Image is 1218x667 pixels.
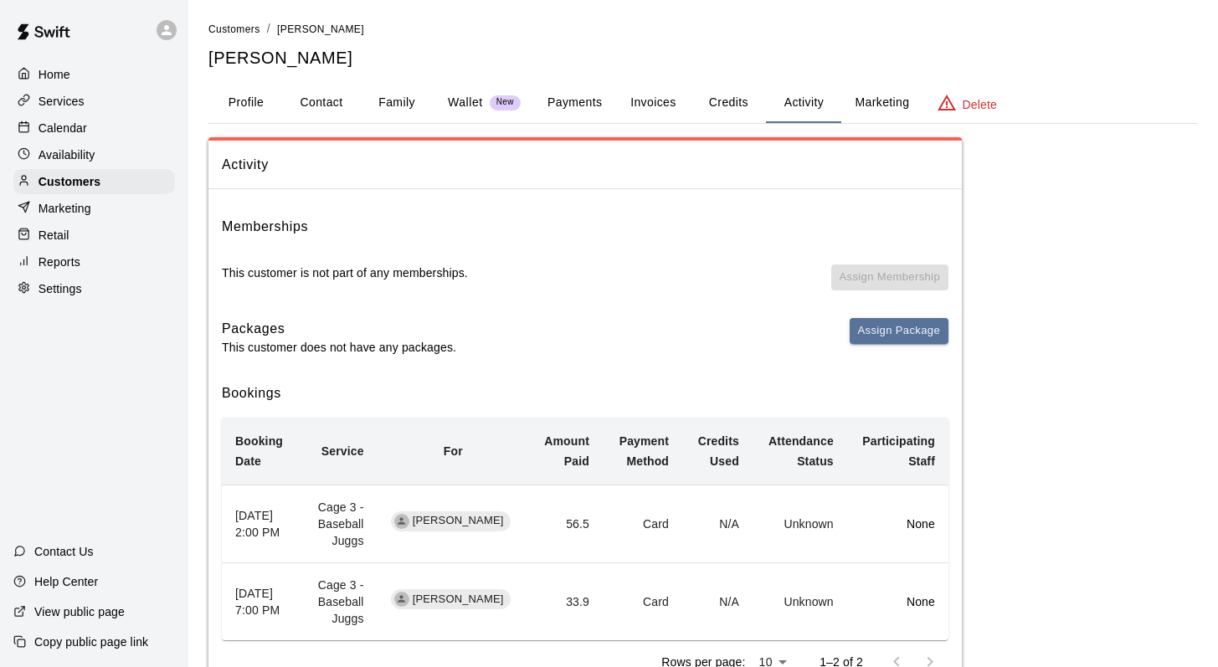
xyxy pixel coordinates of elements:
p: Delete [963,96,997,113]
td: Card [603,563,682,641]
th: [DATE] 2:00 PM [222,485,299,562]
td: Unknown [753,563,847,641]
button: Profile [208,83,284,123]
td: Cage 3 - Baseball Juggs [299,485,378,562]
button: Activity [766,83,841,123]
b: Service [321,444,364,458]
div: Nolan Gregory [394,592,409,607]
p: Services [39,93,85,110]
button: Invoices [615,83,691,123]
li: / [267,20,270,38]
button: Credits [691,83,766,123]
p: View public page [34,603,125,620]
p: Customers [39,173,100,190]
b: Credits Used [698,434,739,468]
button: Marketing [841,83,922,123]
a: Settings [13,276,175,301]
a: Availability [13,142,175,167]
a: Services [13,89,175,114]
a: Customers [13,169,175,194]
b: Booking Date [235,434,283,468]
table: simple table [222,418,948,640]
p: Reports [39,254,80,270]
p: Help Center [34,573,98,590]
span: [PERSON_NAME] [406,592,511,608]
p: Copy public page link [34,634,148,650]
a: Reports [13,249,175,274]
span: Customers [208,23,260,35]
td: 56.5 [529,485,603,562]
p: Settings [39,280,82,297]
h6: Packages [222,318,456,340]
div: Nolan Gregory [394,514,409,529]
td: N/A [682,485,753,562]
a: Calendar [13,115,175,141]
b: Attendance Status [768,434,834,468]
td: N/A [682,563,753,641]
button: Payments [534,83,615,123]
h6: Memberships [222,216,308,238]
button: Contact [284,83,359,123]
td: 33.9 [529,563,603,641]
p: Wallet [448,94,483,111]
h5: [PERSON_NAME] [208,47,1198,69]
b: Payment Method [619,434,669,468]
th: [DATE] 7:00 PM [222,563,299,641]
p: This customer is not part of any memberships. [222,264,468,281]
h6: Bookings [222,382,948,404]
a: Retail [13,223,175,248]
span: [PERSON_NAME] [406,513,511,529]
a: Home [13,62,175,87]
p: None [861,516,935,532]
p: Availability [39,146,95,163]
td: Card [603,485,682,562]
span: Activity [222,154,948,176]
b: Participating Staff [862,434,935,468]
span: You don't have any memberships [831,264,948,305]
div: basic tabs example [208,83,1198,123]
p: Contact Us [34,543,94,560]
p: Calendar [39,120,87,136]
nav: breadcrumb [208,20,1198,38]
td: Unknown [753,485,847,562]
p: Marketing [39,200,91,217]
p: This customer does not have any packages. [222,339,456,356]
td: Cage 3 - Baseball Juggs [299,563,378,641]
span: [PERSON_NAME] [277,23,364,35]
button: Assign Package [850,318,948,344]
span: New [490,97,521,108]
a: Marketing [13,196,175,221]
a: Customers [208,22,260,35]
p: None [861,593,935,610]
button: Family [359,83,434,123]
p: Retail [39,227,69,244]
p: Home [39,66,70,83]
b: Amount Paid [544,434,589,468]
b: For [444,444,463,458]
